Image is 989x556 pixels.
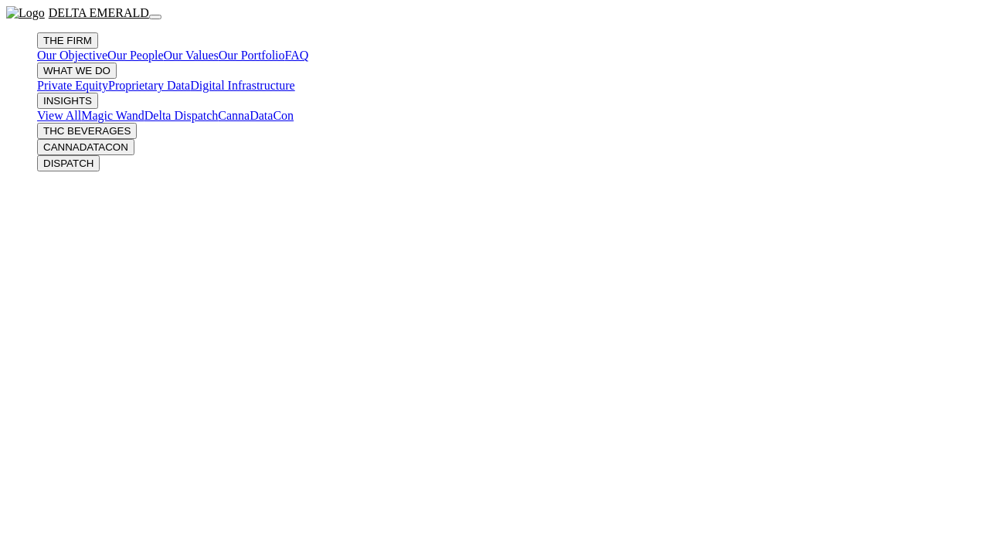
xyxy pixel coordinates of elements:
button: CANNADATACON [37,139,134,155]
a: Private Equity [37,79,108,92]
a: Our Values [164,49,219,62]
a: Proprietary Data [108,79,190,92]
button: DISPATCH [37,155,100,171]
a: View All [37,109,81,122]
a: Our Portfolio [219,49,285,62]
button: THE FIRM [37,32,98,49]
div: THE FIRM [37,79,983,93]
button: WHAT WE DO [37,63,117,79]
a: Our Objective [37,49,107,62]
div: THE FIRM [37,49,983,63]
a: CannaDataCon [218,109,294,122]
a: Digital Infrastructure [190,79,295,92]
div: THE FIRM [37,109,983,123]
a: THC BEVERAGES [37,124,137,137]
a: DELTA EMERALD [6,6,149,19]
a: CANNADATACON [37,140,134,153]
a: Our People [107,49,163,62]
button: INSIGHTS [37,93,98,109]
a: Delta Dispatch [144,109,219,122]
img: Logo [6,6,45,20]
a: DISPATCH [37,156,100,169]
a: Magic Wand [81,109,144,122]
a: FAQ [285,49,309,62]
button: THC BEVERAGES [37,123,137,139]
button: Toggle navigation [149,15,161,19]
